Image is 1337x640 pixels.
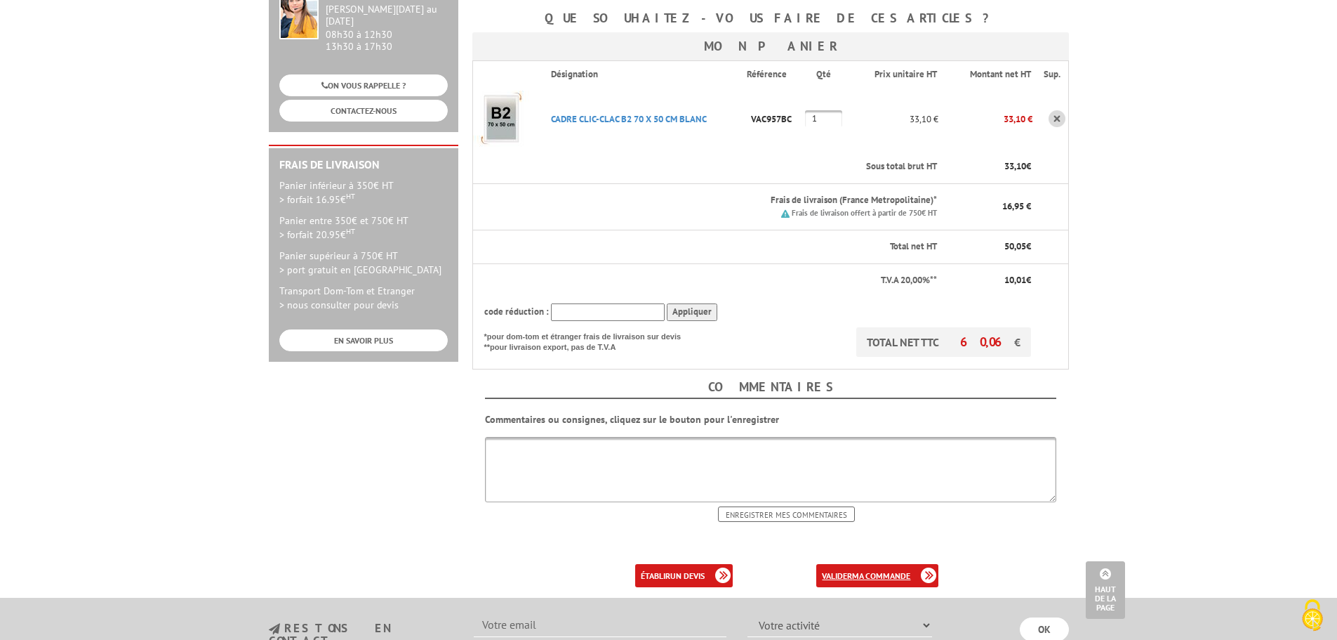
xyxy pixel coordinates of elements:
[484,327,695,353] p: *pour dom-tom et étranger frais de livraison sur devis **pour livraison export, pas de T.V.A
[781,209,790,218] img: picto.png
[551,113,707,125] a: CADRE CLIC-CLAC B2 70 X 50 CM BLANC
[950,68,1031,81] p: Montant net HT
[326,4,448,52] div: 08h30 à 12h30 13h30 à 17h30
[950,240,1031,254] p: €
[1004,274,1026,286] span: 10,01
[849,107,938,131] p: 33,10 €
[1004,160,1026,172] span: 33,10
[474,613,726,637] input: Votre email
[540,60,747,87] th: Désignation
[485,377,1056,399] h4: Commentaires
[747,107,805,131] p: VAC957BC
[860,68,937,81] p: Prix unitaire HT
[747,68,804,81] p: Référence
[484,240,938,254] p: Total net HT
[279,159,448,171] h2: Frais de Livraison
[484,306,549,318] span: code réduction :
[279,284,448,312] p: Transport Dom-Tom et Etranger
[326,4,448,27] div: [PERSON_NAME][DATE] au [DATE]
[950,160,1031,174] p: €
[1004,240,1026,252] span: 50,05
[485,413,779,426] b: Commentaires ou consignes, cliquez sur le bouton pour l'enregistrer
[1086,561,1125,619] a: Haut de la page
[279,329,448,351] a: EN SAVOIR PLUS
[279,100,448,122] a: CONTACTEZ-NOUS
[670,570,705,581] b: un devis
[279,299,399,311] span: > nous consulter pour devis
[805,60,849,87] th: Qté
[938,107,1032,131] p: 33,10 €
[950,274,1031,287] p: €
[1032,60,1068,87] th: Sup.
[1295,598,1330,633] img: Cookies (fenêtre modale)
[473,91,529,147] img: CADRE CLIC-CLAC B2 70 X 50 CM BLANC
[279,249,448,277] p: Panier supérieur à 750€ HT
[346,226,355,236] sup: HT
[635,564,733,587] a: établirun devis
[279,193,355,206] span: > forfait 16.95€
[667,303,717,321] input: Appliquer
[545,10,996,26] b: Que souhaitez-vous faire de ces articles ?
[816,564,938,587] a: validerma commande
[1002,200,1031,212] span: 16,95 €
[856,327,1031,357] p: TOTAL NET TTC €
[472,32,1069,60] h3: Mon panier
[279,214,448,242] p: Panier entre 350€ et 750€ HT
[279,228,355,241] span: > forfait 20.95€
[346,191,355,201] sup: HT
[792,208,937,218] small: Frais de livraison offert à partir de 750€ HT
[269,623,280,635] img: newsletter.jpg
[960,334,1014,350] span: 60,06
[718,507,855,522] input: Enregistrer mes commentaires
[484,274,938,287] p: T.V.A 20,00%**
[551,194,937,207] p: Frais de livraison (France Metropolitaine)*
[279,74,448,96] a: ON VOUS RAPPELLE ?
[852,570,910,581] b: ma commande
[540,150,938,183] th: Sous total brut HT
[1288,592,1337,640] button: Cookies (fenêtre modale)
[279,178,448,207] p: Panier inférieur à 350€ HT
[279,263,441,276] span: > port gratuit en [GEOGRAPHIC_DATA]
